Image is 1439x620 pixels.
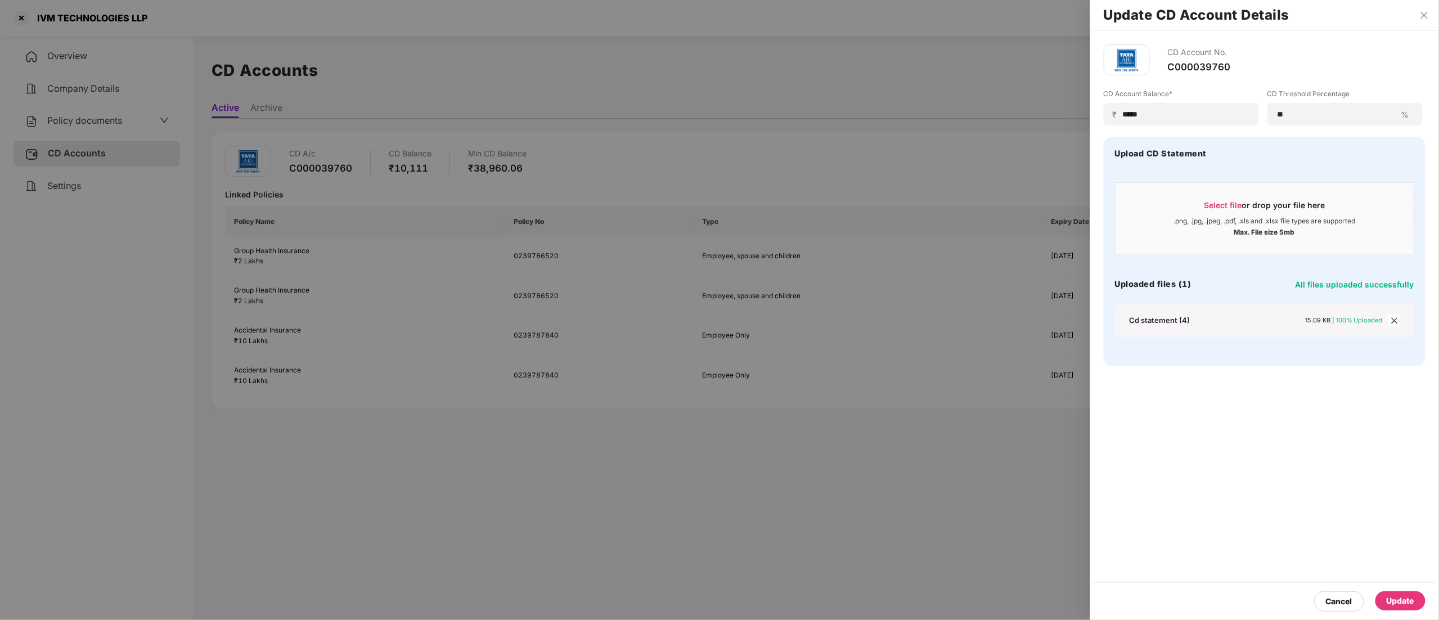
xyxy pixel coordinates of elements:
[1174,217,1356,226] div: .png, .jpg, .jpeg, .pdf, .xls and .xlsx file types are supported
[1204,200,1325,217] div: or drop your file here
[1168,44,1231,61] div: CD Account No.
[1420,11,1429,20] span: close
[1168,61,1231,73] div: C000039760
[1204,200,1242,210] span: Select file
[1416,10,1432,20] button: Close
[1267,89,1423,103] label: CD Threshold Percentage
[1115,148,1207,159] h4: Upload CD Statement
[1387,595,1414,607] div: Update
[1332,316,1383,324] span: | 100% Uploaded
[1113,109,1122,120] span: ₹
[1305,316,1330,324] span: 15.09 KB
[1397,109,1414,120] span: %
[1129,315,1190,325] div: Cd statement (4)
[1326,595,1352,608] div: Cancel
[1296,280,1414,289] span: All files uploaded successfully
[1104,89,1259,103] label: CD Account Balance*
[1388,315,1401,327] span: close
[1116,191,1414,245] span: Select fileor drop your file here.png, .jpg, .jpeg, .pdf, .xls and .xlsx file types are supported...
[1110,43,1144,77] img: tatag.png
[1104,9,1425,21] h2: Update CD Account Details
[1234,226,1295,237] div: Max. File size 5mb
[1115,278,1191,290] h4: Uploaded files (1)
